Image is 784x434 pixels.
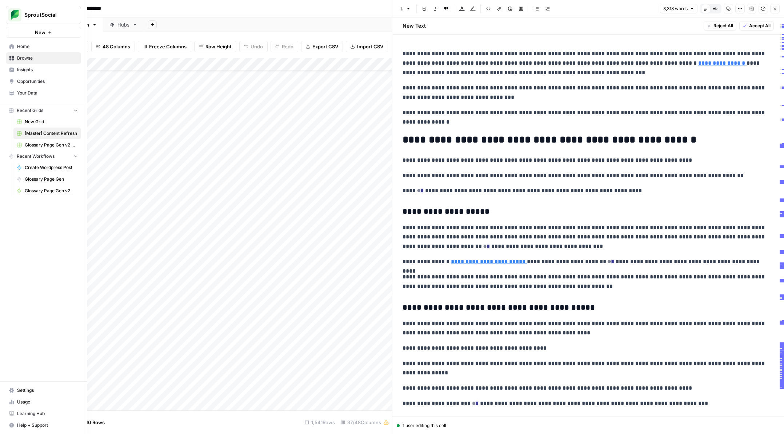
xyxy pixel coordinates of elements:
[346,41,388,52] button: Import CSV
[749,23,771,29] span: Accept All
[271,41,298,52] button: Redo
[6,52,81,64] a: Browse
[739,21,774,31] button: Accept All
[312,43,338,50] span: Export CSV
[25,130,78,137] span: [Master] Content Refresh
[13,173,81,185] a: Glossary Page Gen
[6,6,81,24] button: Workspace: SproutSocial
[302,417,338,428] div: 1,541 Rows
[6,419,81,431] button: Help + Support
[17,422,78,429] span: Help + Support
[6,64,81,76] a: Insights
[239,41,268,52] button: Undo
[17,67,78,73] span: Insights
[6,87,81,99] a: Your Data
[6,385,81,396] a: Settings
[25,118,78,125] span: New Grid
[25,142,78,148] span: Glossary Page Gen v2 Grid
[205,43,232,50] span: Row Height
[17,90,78,96] span: Your Data
[25,176,78,182] span: Glossary Page Gen
[6,76,81,87] a: Opportunities
[13,116,81,128] a: New Grid
[24,11,68,19] span: SproutSocial
[6,151,81,162] button: Recent Workflows
[338,417,392,428] div: 37/48 Columns
[17,55,78,61] span: Browse
[660,4,697,13] button: 3,318 words
[17,387,78,394] span: Settings
[149,43,187,50] span: Freeze Columns
[403,22,426,29] h2: New Text
[17,410,78,417] span: Learning Hub
[301,41,343,52] button: Export CSV
[6,27,81,38] button: New
[13,185,81,197] a: Glossary Page Gen v2
[6,408,81,419] a: Learning Hub
[103,17,144,32] a: Hubs
[6,396,81,408] a: Usage
[6,41,81,52] a: Home
[91,41,135,52] button: 48 Columns
[25,164,78,171] span: Create Wordpress Post
[13,128,81,139] a: [Master] Content Refresh
[13,139,81,151] a: Glossary Page Gen v2 Grid
[6,105,81,116] button: Recent Grids
[282,43,293,50] span: Redo
[35,29,45,36] span: New
[103,43,130,50] span: 48 Columns
[704,21,736,31] button: Reject All
[76,419,105,426] span: Add 10 Rows
[13,162,81,173] a: Create Wordpress Post
[17,107,43,114] span: Recent Grids
[663,5,688,12] span: 3,318 words
[17,78,78,85] span: Opportunities
[251,43,263,50] span: Undo
[17,399,78,405] span: Usage
[397,422,780,429] div: 1 user editing this cell
[8,8,21,21] img: SproutSocial Logo
[138,41,191,52] button: Freeze Columns
[25,188,78,194] span: Glossary Page Gen v2
[357,43,383,50] span: Import CSV
[117,21,129,28] div: Hubs
[17,153,55,160] span: Recent Workflows
[17,43,78,50] span: Home
[713,23,733,29] span: Reject All
[194,41,236,52] button: Row Height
